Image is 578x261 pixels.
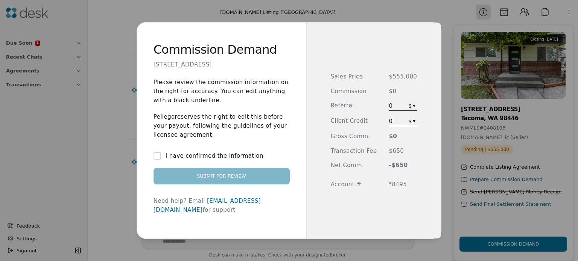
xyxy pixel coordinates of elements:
span: $650 [389,147,417,155]
span: Referral [331,101,377,111]
span: Sales Price [331,72,377,81]
span: *8495 [389,180,417,189]
span: $555,000 [389,72,417,81]
button: $ [407,118,417,125]
div: ▾ [413,117,415,125]
span: -$650 [389,161,417,170]
span: 0 [389,117,404,126]
a: [EMAIL_ADDRESS][DOMAIN_NAME] [154,198,261,213]
span: 0 [389,101,404,110]
span: Commission [331,87,377,96]
p: Pellego reserves the right to edit this before your payout, following the guidelines of your lice... [154,112,290,139]
span: Transaction Fee [331,147,377,155]
span: for support [202,207,235,213]
span: $0 [389,87,417,96]
div: Need help? Email [154,196,290,214]
span: Gross Comm. [331,132,377,141]
h2: Commission Demand [154,47,277,53]
span: Net Comm. [331,161,377,170]
span: Client Credit [331,117,377,126]
span: $0 [389,132,417,141]
p: Please review the commission information on the right for accuracy. You can edit anything with a ... [154,78,290,105]
button: $ [407,102,417,110]
span: Account # [331,180,377,189]
p: [STREET_ADDRESS] [154,60,212,69]
div: ▾ [413,101,415,110]
label: I have confirmed the information [166,151,263,160]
